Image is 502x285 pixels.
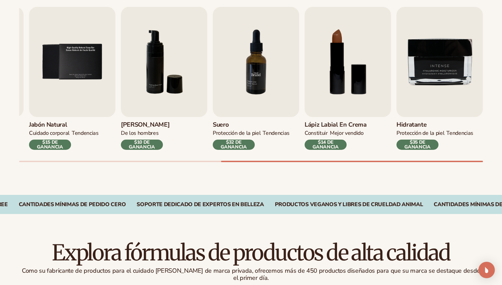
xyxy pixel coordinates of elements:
[213,129,261,137] font: PROTECCIÓN DE LA PIEL
[121,129,159,137] font: de los hombres
[213,7,299,117] img: Imagen 11 de Shopify
[213,7,299,150] a: 7 / 9
[404,139,431,150] font: $35 DE GANANCIA
[330,129,364,137] font: MEJOR VENDIDO
[129,139,155,150] font: $10 DE GANANCIA
[121,7,207,150] a: 6 / 9
[263,129,290,137] font: TENDENCIAS
[72,129,99,137] font: TENDENCIAS
[305,120,366,129] font: Lápiz labial en crema
[396,129,444,137] font: PROTECCIÓN DE LA PIEL
[478,262,495,278] div: Open Intercom Messenger
[37,139,63,150] font: $15 DE GANANCIA
[29,7,115,150] a: 5 / 9
[137,201,264,208] font: SOPORTE DEDICADO DE EXPERTOS EN BELLEZA
[446,129,473,137] font: TENDENCIAS
[29,129,70,137] font: Cuidado corporal
[19,201,126,208] font: CANTIDADES MÍNIMAS DE PEDIDO CERO
[221,139,247,150] font: $32 DE GANANCIA
[22,267,480,282] font: Como su fabricante de productos para el cuidado [PERSON_NAME] de marca privada, ofrecemos más de ...
[52,239,450,266] font: Explora fórmulas de productos de alta calidad
[312,139,339,150] font: $14 DE GANANCIA
[396,120,427,129] font: Hidratante
[305,129,328,137] font: CONSTITUIR
[29,120,67,129] font: Jabón natural
[213,120,228,129] font: Suero
[121,120,169,129] font: [PERSON_NAME]
[396,7,483,150] a: 9 / 9
[305,7,391,150] a: 8 / 9
[275,201,423,208] font: Productos veganos y libres de crueldad animal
